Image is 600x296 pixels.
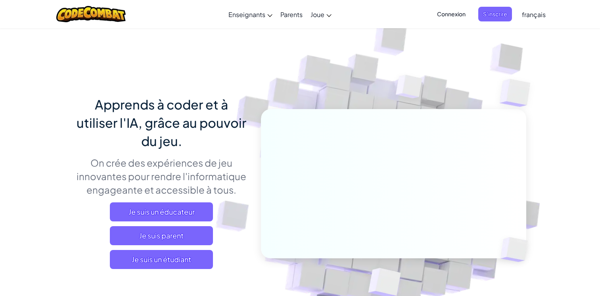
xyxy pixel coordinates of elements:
span: Enseignants [228,10,265,19]
a: français [518,4,550,25]
a: Je suis parent [110,226,213,245]
button: Connexion [432,7,470,21]
button: Je suis un étudiant [110,250,213,269]
img: Overlap cubes [487,221,546,279]
img: Overlap cubes [381,59,438,118]
img: CodeCombat logo [56,6,126,22]
a: Joue [307,4,335,25]
p: On crée des expériences de jeu innovantes pour rendre l'informatique engageante et accessible à t... [74,156,249,196]
a: Enseignants [224,4,276,25]
a: Parents [276,4,307,25]
button: S'inscrire [478,7,512,21]
span: Apprends à coder et à utiliser l'IA, grâce au pouvoir du jeu. [77,96,246,149]
span: français [522,10,546,19]
a: Je suis un éducateur [110,202,213,221]
img: Overlap cubes [484,60,552,127]
span: Joue [311,10,324,19]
